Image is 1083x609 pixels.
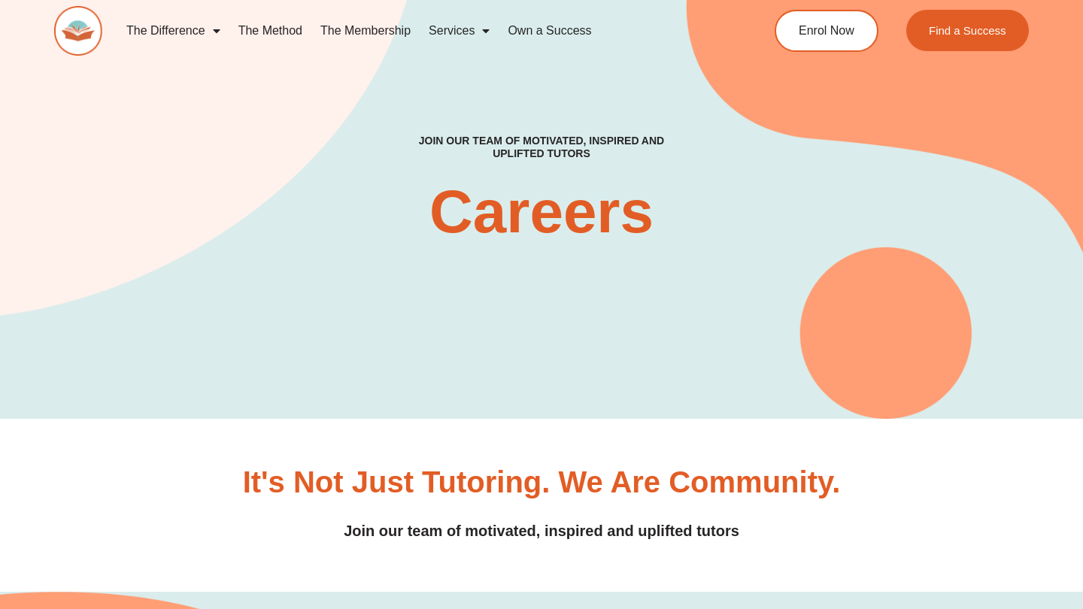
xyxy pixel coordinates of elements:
span: Find a Success [929,25,1006,36]
a: Own a Success [499,14,600,48]
a: The Membership [311,14,420,48]
h4: Join our team of motivated, inspired and uplifted tutors​ [397,135,686,160]
a: The Method [229,14,311,48]
a: Enrol Now [775,10,878,52]
h2: Careers [321,182,762,242]
span: Enrol Now [799,25,854,37]
h3: It's Not Just Tutoring. We are Community. [243,467,841,497]
a: Find a Success [906,10,1029,51]
a: The Difference [117,14,229,48]
h4: Join our team of motivated, inspired and uplifted tutors [113,520,970,543]
a: Services [420,14,499,48]
nav: Menu [117,14,719,48]
iframe: Chat Widget [825,439,1083,609]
